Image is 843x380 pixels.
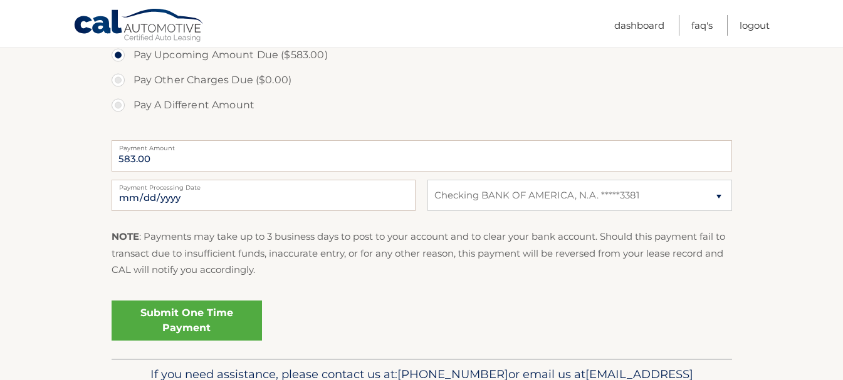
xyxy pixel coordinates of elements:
[112,300,262,341] a: Submit One Time Payment
[691,15,713,36] a: FAQ's
[112,230,139,242] strong: NOTE
[740,15,770,36] a: Logout
[112,229,732,278] p: : Payments may take up to 3 business days to post to your account and to clear your bank account....
[112,180,416,190] label: Payment Processing Date
[112,180,416,211] input: Payment Date
[614,15,664,36] a: Dashboard
[112,93,732,118] label: Pay A Different Amount
[73,8,205,44] a: Cal Automotive
[112,68,732,93] label: Pay Other Charges Due ($0.00)
[112,43,732,68] label: Pay Upcoming Amount Due ($583.00)
[112,140,732,150] label: Payment Amount
[112,140,732,172] input: Payment Amount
